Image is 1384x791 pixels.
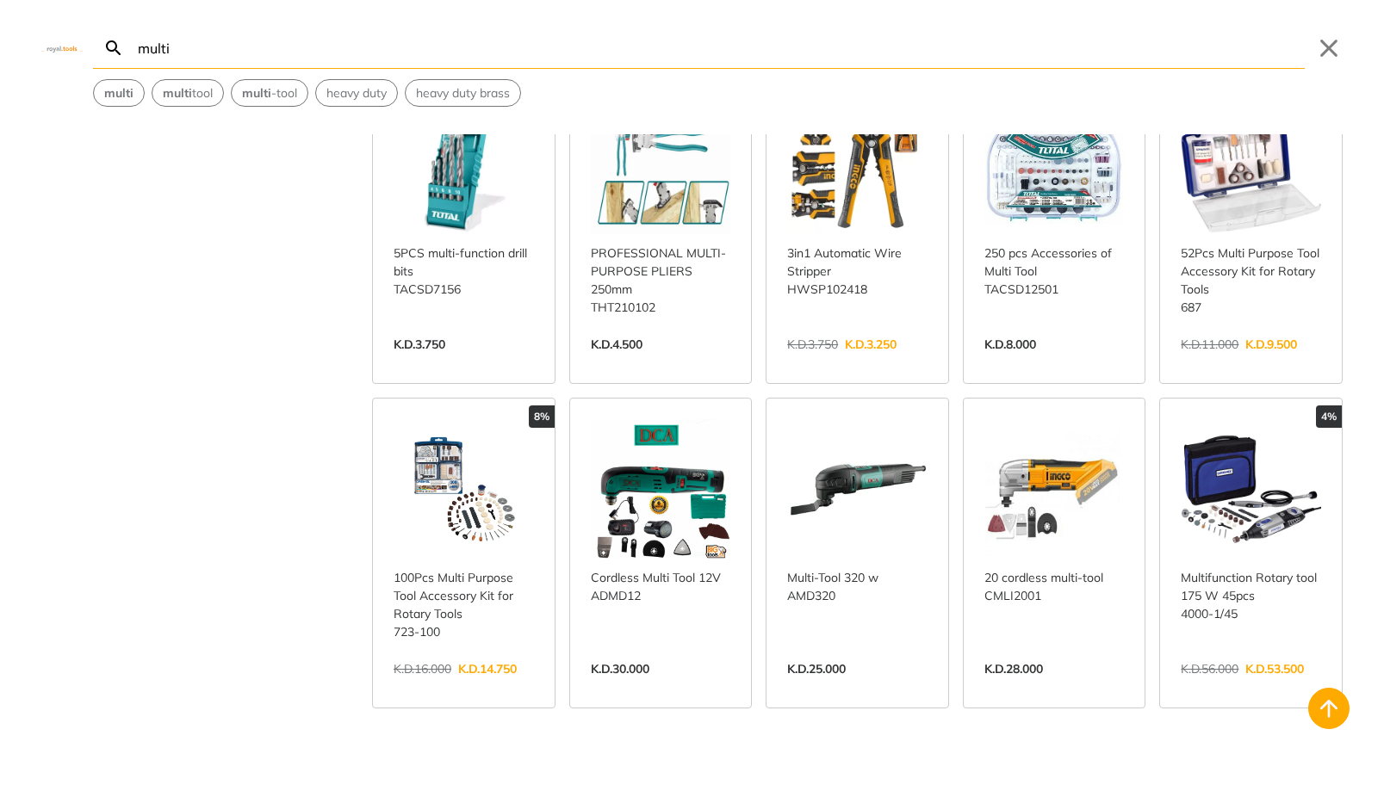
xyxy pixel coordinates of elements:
[104,85,133,101] strong: multi
[41,44,83,52] img: Close
[134,28,1305,68] input: Search…
[242,84,297,102] span: -tool
[1316,405,1342,428] div: 4%
[152,79,224,107] div: Suggestion: multi tool
[103,38,124,59] svg: Search
[416,84,510,102] span: heavy duty brass
[93,79,145,107] div: Suggestion: multi
[1315,695,1343,722] svg: Back to top
[232,80,307,106] button: Select suggestion: multi-tool
[406,80,520,106] button: Select suggestion: heavy duty brass
[405,79,521,107] div: Suggestion: heavy duty brass
[1308,688,1350,729] button: Back to top
[163,84,213,102] span: tool
[231,79,308,107] div: Suggestion: multi-tool
[326,84,387,102] span: heavy duty
[163,85,192,101] strong: multi
[315,79,398,107] div: Suggestion: heavy duty
[242,85,271,101] strong: multi
[1315,34,1343,62] button: Close
[529,405,555,428] div: 8%
[94,80,144,106] button: Select suggestion: multi
[152,80,223,106] button: Select suggestion: multi tool
[316,80,397,106] button: Select suggestion: heavy duty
